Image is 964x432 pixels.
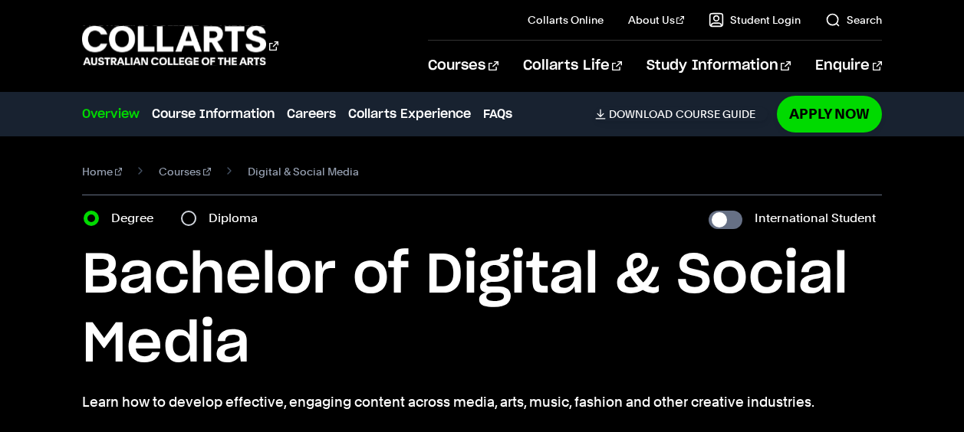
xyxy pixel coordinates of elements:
a: Collarts Experience [348,105,471,123]
a: Search [825,12,882,28]
a: Careers [287,105,336,123]
a: Enquire [815,41,882,91]
a: About Us [628,12,685,28]
label: Degree [111,208,163,229]
label: Diploma [209,208,267,229]
a: Apply Now [777,96,882,132]
a: Collarts Online [528,12,604,28]
a: Home [82,161,123,182]
a: DownloadCourse Guide [595,107,768,121]
p: Learn how to develop effective, engaging content across media, arts, music, fashion and other cre... [82,391,882,413]
a: Study Information [647,41,791,91]
a: Collarts Life [523,41,622,91]
a: Overview [82,105,140,123]
a: FAQs [483,105,512,123]
div: Go to homepage [82,24,278,67]
a: Courses [159,161,211,182]
span: Digital & Social Media [248,161,359,182]
a: Course Information [152,105,275,123]
label: International Student [755,208,876,229]
span: Download [609,107,673,121]
a: Student Login [709,12,801,28]
h1: Bachelor of Digital & Social Media [82,241,882,379]
a: Courses [428,41,498,91]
